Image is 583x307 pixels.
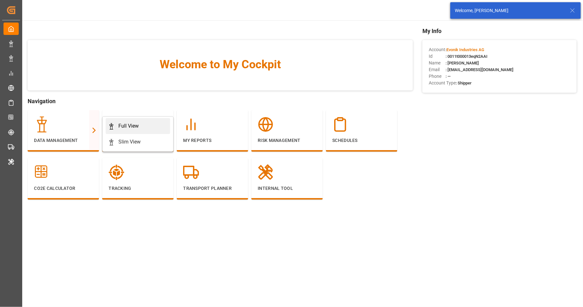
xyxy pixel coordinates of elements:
p: Schedules [332,137,391,144]
span: : [PERSON_NAME] [446,61,479,65]
span: Account [429,46,446,53]
p: Tracking [109,185,167,192]
span: : 0011t000013eqN2AAI [446,54,487,59]
p: My Reports [183,137,242,144]
a: Full View [106,118,170,134]
span: Navigation [28,97,413,105]
span: Name [429,60,446,66]
span: Evonik Industries AG [447,47,484,52]
p: Transport Planner [183,185,242,192]
span: : — [446,74,451,79]
div: Welcome, [PERSON_NAME] [455,7,564,14]
span: Email [429,66,446,73]
span: : [446,47,484,52]
p: CO2e Calculator [34,185,93,192]
span: : [EMAIL_ADDRESS][DOMAIN_NAME] [446,67,513,72]
span: Welcome to My Cockpit [40,56,400,73]
span: : Shipper [456,81,472,85]
span: Account Type [429,80,456,86]
p: Risk Management [258,137,316,144]
div: Full View [118,122,139,130]
div: Slim View [118,138,141,146]
p: Internal Tool [258,185,316,192]
span: Phone [429,73,446,80]
span: Id [429,53,446,60]
span: My Info [422,27,577,35]
p: Data Management [34,137,93,144]
a: Slim View [106,134,170,150]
